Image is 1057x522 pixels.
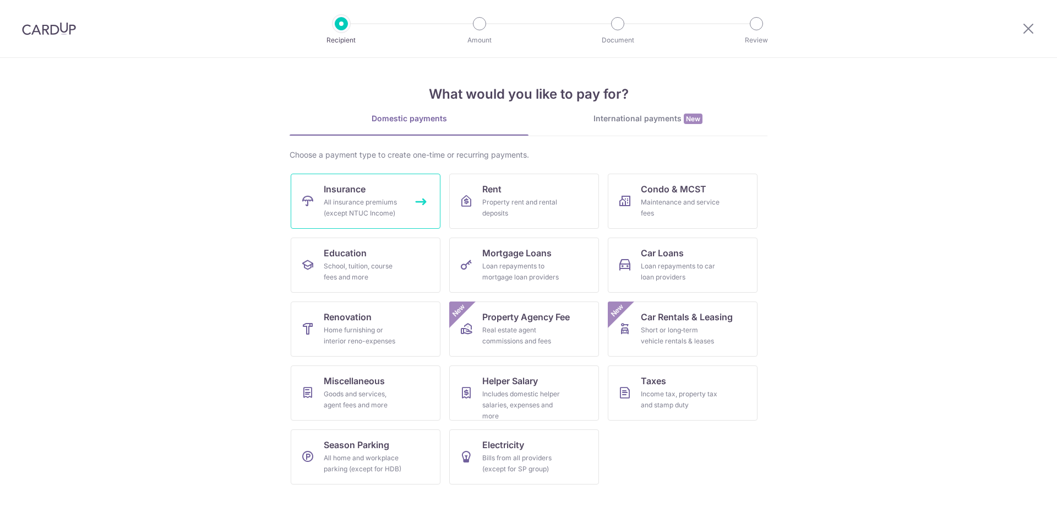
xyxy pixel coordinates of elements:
[324,389,403,411] div: Goods and services, agent fees and more
[528,113,767,125] div: International payments
[482,438,524,451] span: Electricity
[291,365,440,421] a: MiscellaneousGoods and services, agent fees and more
[290,149,767,160] div: Choose a payment type to create one-time or recurring payments.
[324,310,372,324] span: Renovation
[482,389,562,422] div: Includes domestic helper salaries, expenses and more
[608,174,758,229] a: Condo & MCSTMaintenance and service fees
[482,197,562,219] div: Property rent and rental deposits
[291,174,440,229] a: InsuranceAll insurance premiums (except NTUC Income)
[25,8,47,18] span: Help
[608,302,626,320] span: New
[641,325,720,347] div: Short or long‑term vehicle rentals & leases
[291,238,440,293] a: EducationSchool, tuition, course fees and more
[641,389,720,411] div: Income tax, property tax and stamp duty
[324,438,389,451] span: Season Parking
[290,84,767,104] h4: What would you like to pay for?
[482,182,502,196] span: Rent
[324,374,385,388] span: Miscellaneous
[482,310,570,324] span: Property Agency Fee
[324,453,403,475] div: All home and workplace parking (except for HDB)
[324,182,366,196] span: Insurance
[324,246,367,260] span: Education
[291,429,440,485] a: Season ParkingAll home and workplace parking (except for HDB)
[439,35,520,46] p: Amount
[449,365,599,421] a: Helper SalaryIncludes domestic helper salaries, expenses and more
[22,22,76,35] img: CardUp
[449,429,599,485] a: ElectricityBills from all providers (except for SP group)
[684,114,702,124] span: New
[449,302,599,357] a: Property Agency FeeReal estate agent commissions and feesNew
[482,246,552,260] span: Mortgage Loans
[608,238,758,293] a: Car LoansLoan repayments to car loan providers
[641,197,720,219] div: Maintenance and service fees
[324,261,403,283] div: School, tuition, course fees and more
[716,35,797,46] p: Review
[608,302,758,357] a: Car Rentals & LeasingShort or long‑term vehicle rentals & leasesNew
[482,453,562,475] div: Bills from all providers (except for SP group)
[450,302,468,320] span: New
[449,238,599,293] a: Mortgage LoansLoan repayments to mortgage loan providers
[482,374,538,388] span: Helper Salary
[641,310,733,324] span: Car Rentals & Leasing
[482,325,562,347] div: Real estate agent commissions and fees
[641,246,684,260] span: Car Loans
[290,113,528,124] div: Domestic payments
[324,197,403,219] div: All insurance premiums (except NTUC Income)
[641,182,706,196] span: Condo & MCST
[482,261,562,283] div: Loan repayments to mortgage loan providers
[291,302,440,357] a: RenovationHome furnishing or interior reno-expenses
[301,35,382,46] p: Recipient
[641,261,720,283] div: Loan repayments to car loan providers
[449,174,599,229] a: RentProperty rent and rental deposits
[577,35,658,46] p: Document
[324,325,403,347] div: Home furnishing or interior reno-expenses
[608,365,758,421] a: TaxesIncome tax, property tax and stamp duty
[641,374,666,388] span: Taxes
